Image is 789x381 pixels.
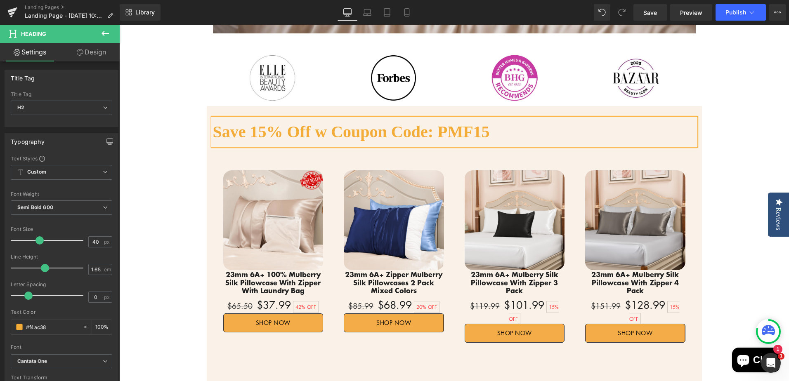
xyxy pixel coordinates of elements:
span: $151.99 [472,276,501,286]
iframe: Intercom live chat [761,353,781,373]
button: Publish [716,4,766,21]
b: Custom [27,169,46,176]
a: Landing Pages [25,4,120,11]
span: OFF [510,291,519,298]
span: OFF [390,291,399,298]
span: Shop Now [498,304,533,312]
a: Tablet [377,4,397,21]
span: $85.99 [229,276,254,286]
span: px [104,294,111,300]
div: Font [11,344,112,350]
span: Save [643,8,657,17]
a: 23mm 6A+ Mulberry Silk Pillowcase With Zipper 4 Pack [466,245,566,269]
button: Undo [594,4,610,21]
button: Shop Now [466,299,566,318]
a: Preview [670,4,712,21]
div: Title Tag [11,92,112,97]
button: More [769,4,786,21]
div: Title Tag [11,70,35,82]
span: 1 [778,353,784,360]
span: px [104,239,111,245]
img: 23mm 6A+ Zipper Mulberry Silk Pillowcases 2 Pack Mixed Colors [224,146,325,246]
div: Font Weight [11,191,112,197]
b: Semi Bold 600 [17,204,53,210]
button: Shop Now [104,289,204,308]
a: Laptop [357,4,377,21]
span: em [104,267,111,272]
span: Shop Now [378,304,413,312]
a: 23mm 6A+ Mulberry Silk Pillowcase With Zipper 3 Pack [345,245,446,269]
span: $65.50 [108,276,133,286]
div: Typography [11,134,45,145]
a: 23mm 6A+ 100% Mulberry Silk Pillowcase With Zipper With Laundry Bag [104,245,204,269]
img: 23mm 6A+ Mulberry Silk Pillowcase With Zipper 4 Pack [466,146,566,246]
span: OFF [188,279,197,286]
a: New Library [120,4,161,21]
span: Shop Now [137,294,171,302]
img: 23mm 6A+ Mulberry Silk Pillowcase With Zipper 3 Pack [345,146,446,246]
i: Cantata One [17,358,47,365]
button: Shop Now [345,299,446,318]
span: $101.99 [385,272,425,289]
span: Shop Now [257,294,292,302]
span: 15% [430,279,439,286]
inbox-online-store-chat: Shopify online store chat [610,323,663,350]
span: Library [135,9,155,16]
span: Landing Page - [DATE] 10:11:15 [25,12,104,19]
a: Desktop [338,4,357,21]
div: Text Transform [11,375,112,381]
span: Preview [680,8,702,17]
button: Shop Now [224,289,325,308]
span: OFF [309,279,318,286]
div: Text Styles [11,155,112,162]
span: $37.99 [137,272,172,289]
span: Publish [725,9,746,16]
img: 23mm 6A+ 100% Mulberry Silk Pillowcase With Zipper With Laundry Bag [104,146,204,246]
div: Font Size [11,226,112,232]
h2: Save 15% Off w Coupon Code: PMF15 [94,94,576,121]
div: % [92,320,112,334]
a: 23mm 6A+ Zipper Mulberry Silk Pillowcases 2 Pack Mixed Colors [224,245,325,269]
span: 20% [297,279,307,286]
div: Text Color [11,309,112,315]
span: 42% [176,279,186,286]
span: 15% [550,279,560,286]
span: $119.99 [351,276,380,286]
a: Mobile [397,4,417,21]
input: Color [26,322,79,332]
span: $128.99 [506,272,546,289]
button: Redo [614,4,630,21]
span: Heading [21,31,46,37]
a: Design [61,43,121,61]
div: Letter Spacing [11,282,112,287]
b: H2 [17,104,24,111]
div: Line Height [11,254,112,260]
span: $68.99 [258,272,293,289]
